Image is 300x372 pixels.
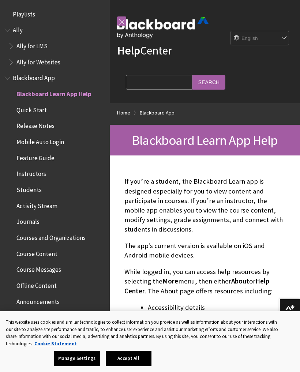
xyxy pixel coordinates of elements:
[16,184,42,193] span: Students
[16,296,60,305] span: Announcements
[16,200,57,210] span: Activity Stream
[117,108,130,117] a: Home
[16,104,47,114] span: Quick Start
[16,120,55,130] span: Release Notes
[16,279,57,289] span: Offline Content
[34,341,77,347] a: More information about your privacy, opens in a new tab
[117,43,140,58] strong: Help
[16,248,57,258] span: Course Content
[106,351,151,366] button: Accept All
[148,303,285,313] li: Accessibility details
[16,40,48,50] span: Ally for LMS
[16,216,40,226] span: Journals
[13,24,23,34] span: Ally
[124,277,269,295] span: Help Center
[16,152,55,162] span: Feature Guide
[117,43,172,58] a: HelpCenter
[16,136,64,146] span: Mobile Auto Login
[6,319,279,347] div: This website uses cookies and similar technologies to collect information you provide as well as ...
[16,88,91,98] span: Blackboard Learn App Help
[13,72,55,82] span: Blackboard App
[117,17,209,38] img: Blackboard by Anthology
[4,24,105,68] nav: Book outline for Anthology Ally Help
[16,168,46,178] span: Instructors
[124,267,285,296] p: While logged in, you can access help resources by selecting the menu, then either or . The About ...
[231,277,249,285] span: About
[4,8,105,20] nav: Book outline for Playlists
[124,241,285,260] p: The app's current version is available on iOS and Android mobile devices.
[13,8,35,18] span: Playlists
[16,232,86,241] span: Courses and Organizations
[54,351,100,366] button: Manage Settings
[124,177,285,234] p: If you’re a student, the Blackboard Learn app is designed especially for you to view content and ...
[231,31,289,46] select: Site Language Selector
[132,132,278,149] span: Blackboard Learn App Help
[162,277,178,285] span: More
[140,108,175,117] a: Blackboard App
[16,264,61,274] span: Course Messages
[192,75,225,89] input: Search
[16,56,60,66] span: Ally for Websites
